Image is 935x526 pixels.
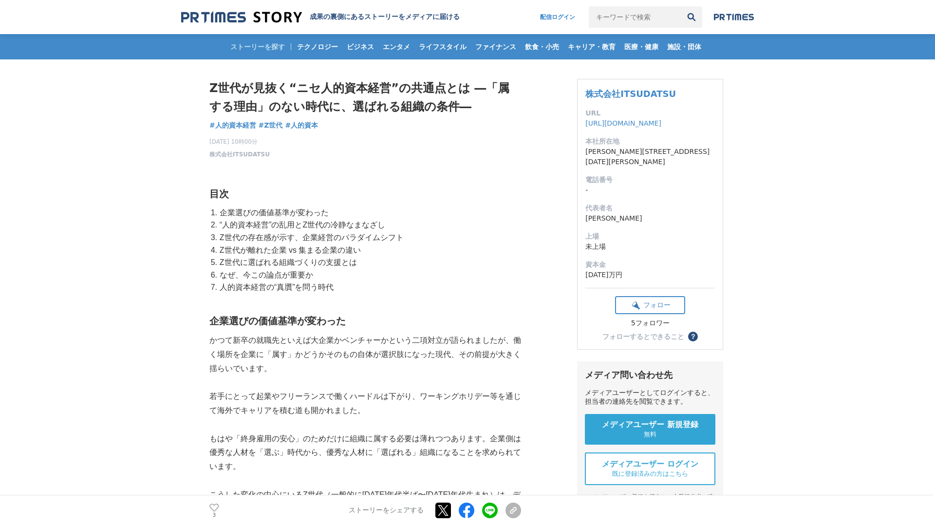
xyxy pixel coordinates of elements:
[379,34,414,59] a: エンタメ
[217,219,521,231] li: “人的資本経営”の乱用とZ世代の冷静なまなざし
[585,108,715,118] dt: URL
[530,6,585,28] a: 配信ログイン
[209,316,346,326] strong: 企業選びの価値基準が変わった
[209,390,521,418] p: 若手にとって起業やフリーランスで働くハードルは下がり、ワーキングホリデー等を通じて海外でキャリアを積む道も開かれました。
[217,269,521,282] li: なぜ、今この論点が重要か
[585,119,661,127] a: [URL][DOMAIN_NAME]
[217,256,521,269] li: Z世代に選ばれる組織づくりの支援とは
[612,470,688,478] span: 既に登録済みの方はこちら
[181,11,460,24] a: 成果の裏側にあるストーリーをメディアに届ける 成果の裏側にあるストーリーをメディアに届ける
[585,231,715,242] dt: 上場
[688,332,698,341] button: ？
[209,188,229,199] strong: 目次
[209,121,256,130] span: #人的資本経営
[349,507,424,515] p: ストーリーをシェアする
[615,319,685,328] div: 5フォロワー
[209,79,521,116] h1: Z世代が見抜く“ニセ人的資本経営”の共通点とは ―「属する理由」のない時代に、選ばれる組織の条件―
[585,369,715,381] div: メディア問い合わせ先
[589,6,681,28] input: キーワードで検索
[521,34,563,59] a: 飲食・小売
[663,42,705,51] span: 施設・団体
[217,244,521,257] li: Z世代が離れた企業 vs 集まる企業の違い
[293,34,342,59] a: テクノロジー
[415,42,470,51] span: ライフスタイル
[585,260,715,270] dt: 資本金
[379,42,414,51] span: エンタメ
[620,34,662,59] a: 医療・健康
[585,89,676,99] a: 株式会社ITSUDATSU
[602,420,698,430] span: メディアユーザー 新規登録
[585,452,715,485] a: メディアユーザー ログイン 既に登録済みの方はこちら
[602,333,684,340] div: フォローするとできること
[585,414,715,445] a: メディアユーザー 新規登録 無料
[181,11,302,24] img: 成果の裏側にあるストーリーをメディアに届ける
[585,213,715,224] dd: [PERSON_NAME]
[602,459,698,470] span: メディアユーザー ログイン
[615,296,685,314] button: フォロー
[209,432,521,474] p: もはや「終身雇用の安心」のためだけに組織に属する必要は薄れつつあります。企業側は優秀な人材を「選ぶ」時代から、優秀な人材に「選ばれる」組織になることを求められています。
[564,42,619,51] span: キャリア・教育
[644,430,656,439] span: 無料
[209,334,521,376] p: かつて新卒の就職先といえば大企業かベンチャーかという二項対立が語られましたが、働く場所を企業に「属す」かどうかそのもの自体が選択肢になった現代、その前提が大きく揺らいでいます。
[259,120,283,131] a: #Z世代
[620,42,662,51] span: 医療・健康
[293,42,342,51] span: テクノロジー
[585,242,715,252] dd: 未上場
[690,333,696,340] span: ？
[681,6,702,28] button: 検索
[217,281,521,294] li: 人的資本経営の“真贋”を問う時代
[209,150,270,159] a: 株式会社ITSUDATSU
[285,121,318,130] span: #人的資本
[259,121,283,130] span: #Z世代
[217,231,521,244] li: Z世代の存在感が示す、企業経営のパラダイムシフト
[585,389,715,406] div: メディアユーザーとしてログインすると、担当者の連絡先を閲覧できます。
[310,13,460,21] h2: 成果の裏側にあるストーリーをメディアに届ける
[585,270,715,280] dd: [DATE]万円
[585,136,715,147] dt: 本社所在地
[471,42,520,51] span: ファイナンス
[585,147,715,167] dd: [PERSON_NAME][STREET_ADDRESS][DATE][PERSON_NAME]
[585,203,715,213] dt: 代表者名
[585,175,715,185] dt: 電話番号
[343,42,378,51] span: ビジネス
[521,42,563,51] span: 飲食・小売
[209,137,270,146] span: [DATE] 10時00分
[209,120,256,131] a: #人的資本経営
[564,34,619,59] a: キャリア・教育
[415,34,470,59] a: ライフスタイル
[285,120,318,131] a: #人的資本
[217,207,521,219] li: 企業選びの価値基準が変わった
[663,34,705,59] a: 施設・団体
[343,34,378,59] a: ビジネス
[585,185,715,195] dd: -
[714,13,754,21] img: prtimes
[471,34,520,59] a: ファイナンス
[209,513,219,518] p: 3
